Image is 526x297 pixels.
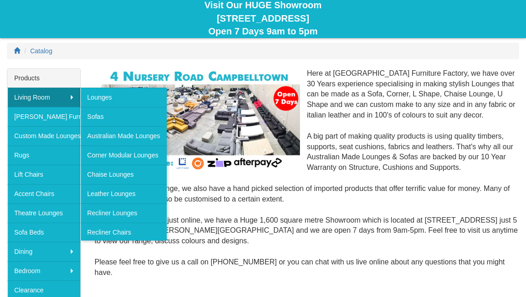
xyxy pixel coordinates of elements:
div: Products [7,69,80,88]
a: Rugs [7,146,80,165]
a: Accent Chairs [7,184,80,203]
a: Theatre Lounges [7,203,80,223]
a: Sofa Beds [7,223,80,242]
a: [PERSON_NAME] Furniture [7,107,80,126]
div: Here at [GEOGRAPHIC_DATA] Furniture Factory, we have over 30 Years experience specialising in mak... [95,68,519,289]
a: Recliner Lounges [80,203,167,223]
a: Chaise Lounges [80,165,167,184]
a: Australian Made Lounges [80,126,167,146]
a: Custom Made Lounges [7,126,80,146]
a: Lounges [80,88,167,107]
img: Corner Modular Lounges [102,68,300,172]
a: Catalog [30,47,52,55]
a: Recliner Chairs [80,223,167,242]
a: Living Room [7,88,80,107]
a: Sofas [80,107,167,126]
a: Leather Lounges [80,184,167,203]
a: Corner Modular Lounges [80,146,167,165]
a: Lift Chairs [7,165,80,184]
a: Bedroom [7,261,80,280]
a: Dining [7,242,80,261]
